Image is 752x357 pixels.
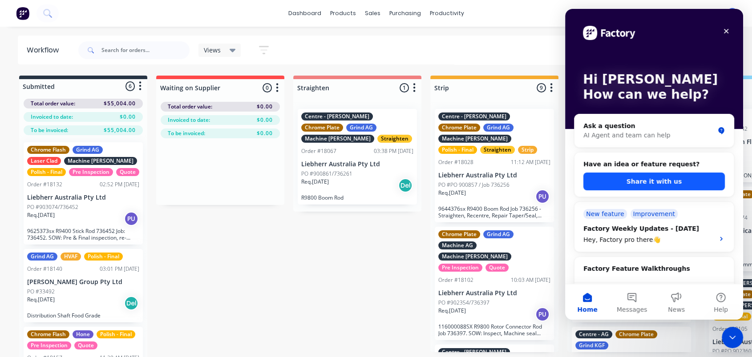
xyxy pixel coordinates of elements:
[438,112,510,120] div: Centre - [PERSON_NAME]
[438,205,550,219] p: 9644376sx R9400 Boom Rod Job 736256 - Straighten, Recentre, Repair Taper/Seal, Strip, Pre-grind, ...
[31,126,68,134] span: To be invoiced:
[100,181,139,189] div: 02:52 PM [DATE]
[511,276,550,284] div: 10:03 AM [DATE]
[438,135,511,143] div: Machine [PERSON_NAME]
[24,249,143,322] div: Grind AGHVAFPolish - FinalOrder #1814003:01 PM [DATE][PERSON_NAME] Group Pty LtdPO #33492Req.[DAT...
[24,142,143,245] div: Chrome FlashGrind AGLaser CladMachine [PERSON_NAME]Polish - FinalPre InspectionQuoteOrder #181320...
[518,146,537,154] div: Strip
[438,289,550,297] p: Liebherr Australia Pty Ltd
[301,170,352,178] p: PO #900861/736261
[438,189,466,197] p: Req. [DATE]
[377,135,412,143] div: Straighten
[438,230,480,238] div: Chrome Plate
[27,253,57,261] div: Grind AG
[104,126,136,134] span: $55,004.00
[483,230,513,238] div: Grind AG
[120,113,136,121] span: $0.00
[438,124,480,132] div: Chrome Plate
[438,253,511,261] div: Machine [PERSON_NAME]
[73,330,93,338] div: Hone
[27,296,55,304] p: Req. [DATE]
[535,307,550,321] div: PU
[27,288,55,296] p: PO #33492
[438,299,489,307] p: PO #902354/736397
[69,168,113,176] div: Pre Inspection
[425,7,469,20] div: productivity
[284,7,326,20] a: dashboard
[31,100,75,108] span: Total order value:
[438,264,482,272] div: Pre Inspection
[27,157,61,165] div: Laser Clad
[27,45,63,56] div: Workflow
[374,147,413,155] div: 03:38 PM [DATE]
[438,158,473,166] div: Order #18028
[301,160,413,168] p: Liebherr Australia Pty Ltd
[435,227,554,340] div: Chrome PlateGrind AGMachine AGMachine [PERSON_NAME]Pre InspectionQuoteOrder #1810210:03 AM [DATE]...
[124,212,138,226] div: PU
[97,330,135,338] div: Polish - Final
[346,124,376,132] div: Grind AG
[257,116,273,124] span: $0.00
[485,264,509,272] div: Quote
[27,168,66,176] div: Polish - Final
[168,103,212,111] span: Total order value:
[535,189,550,204] div: PU
[438,348,510,356] div: Centre - [PERSON_NAME]
[61,253,81,261] div: HVAF
[27,265,62,273] div: Order #18140
[16,7,29,20] img: Factory
[301,194,413,201] p: R9800 Boom Rod
[483,124,513,132] div: Grind AG
[511,158,550,166] div: 11:12 AM [DATE]
[615,330,657,338] div: Chrome Plate
[301,112,373,120] div: Centre - [PERSON_NAME]
[27,211,55,219] p: Req. [DATE]
[438,323,550,337] p: 116000088SX R9800 Rotor Connector Rod Job 736397. SOW: Inspect, Machine seal grooves, repair end ...
[385,7,425,20] div: purchasing
[301,135,374,143] div: Machine [PERSON_NAME]
[438,146,477,154] div: Polish - Final
[27,278,139,286] p: [PERSON_NAME] Group Pty Ltd
[298,109,417,205] div: Centre - [PERSON_NAME]Chrome PlateGrind AGMachine [PERSON_NAME]StraightenOrder #1806703:38 PM [DA...
[104,100,136,108] span: $55,004.00
[27,181,62,189] div: Order #18132
[438,172,550,179] p: Liebherr Australia Pty Ltd
[360,7,385,20] div: sales
[301,124,343,132] div: Chrome Plate
[398,178,412,193] div: Del
[301,147,336,155] div: Order #18067
[27,341,71,349] div: Pre Inspection
[84,253,123,261] div: Polish - Final
[27,330,69,338] div: Chrome Flash
[438,241,477,249] div: Machine AG
[168,129,205,137] span: To be invoiced:
[116,168,139,176] div: Quote
[27,203,78,211] p: PO #903074/736452
[326,7,360,20] div: products
[73,146,103,154] div: Grind AG
[575,341,608,349] div: Grind KGF
[301,178,329,186] p: Req. [DATE]
[64,157,137,165] div: Machine [PERSON_NAME]
[74,341,97,349] div: Quote
[124,296,138,310] div: Del
[101,41,190,59] input: Search for orders...
[27,146,69,154] div: Chrome Flash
